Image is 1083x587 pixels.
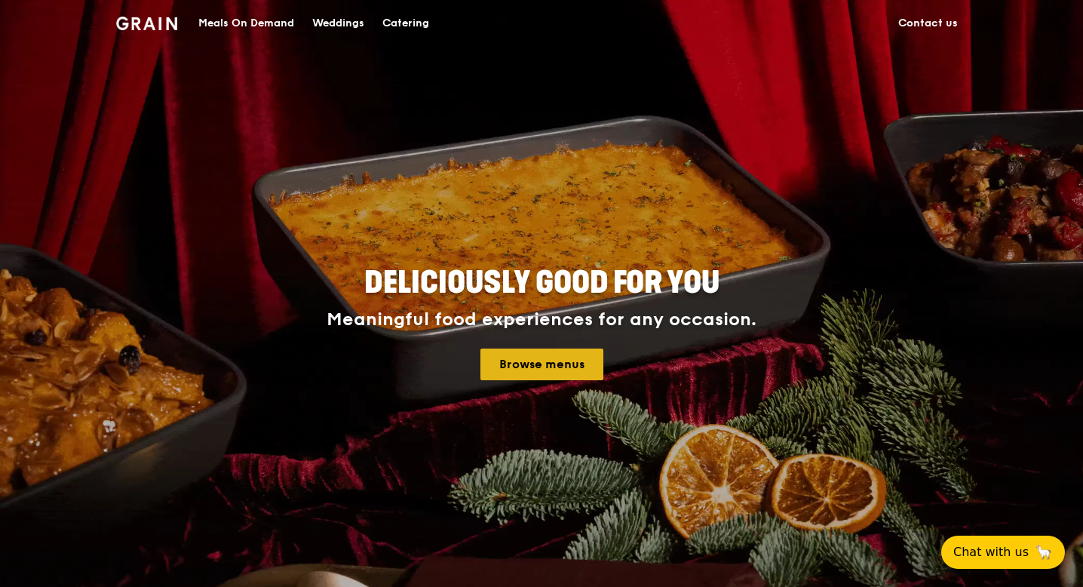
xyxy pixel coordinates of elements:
[382,1,429,46] div: Catering
[303,1,373,46] a: Weddings
[373,1,438,46] a: Catering
[1035,543,1053,561] span: 🦙
[270,309,813,330] div: Meaningful food experiences for any occasion.
[116,17,177,30] img: Grain
[198,1,294,46] div: Meals On Demand
[312,1,364,46] div: Weddings
[364,265,719,301] span: Deliciously good for you
[941,536,1065,569] button: Chat with us🦙
[480,349,603,380] a: Browse menus
[889,1,967,46] a: Contact us
[953,543,1029,561] span: Chat with us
